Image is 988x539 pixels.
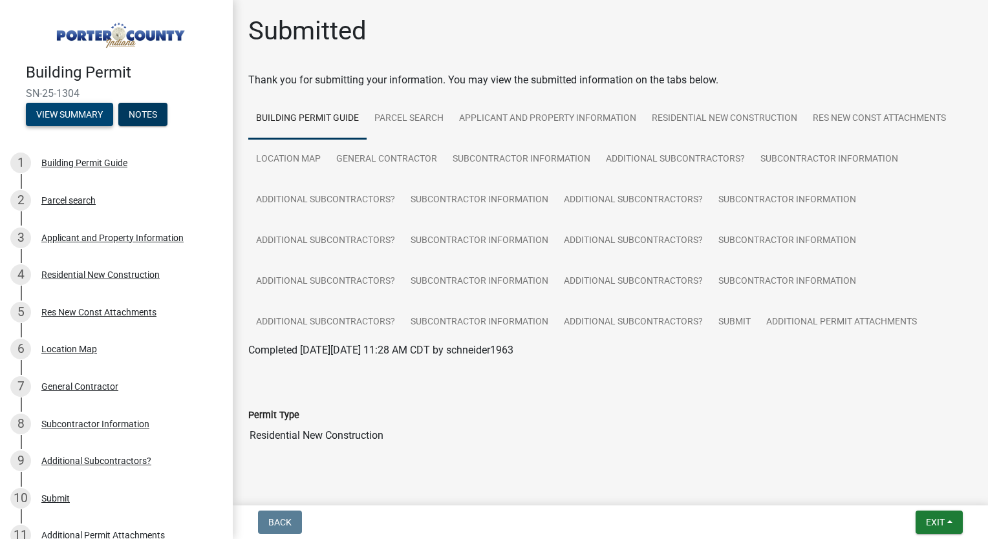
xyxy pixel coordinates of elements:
img: Porter County, Indiana [26,14,212,50]
div: 10 [10,488,31,509]
a: Subcontractor Information [711,261,864,302]
span: Completed [DATE][DATE] 11:28 AM CDT by schneider1963 [248,344,513,356]
h1: Submitted [248,16,367,47]
a: Subcontractor Information [445,139,598,180]
div: Parcel search [41,196,96,205]
a: Additional Permit Attachments [758,302,925,343]
div: Additional Subcontractors? [41,456,151,465]
button: View Summary [26,103,113,126]
a: Parcel search [367,98,451,140]
div: Building Permit Guide [41,158,127,167]
div: 8 [10,414,31,434]
span: Back [268,517,292,527]
a: Additional Subcontractors? [556,180,711,221]
button: Exit [916,511,963,534]
a: Subcontractor Information [403,180,556,221]
a: Res New Const Attachments [805,98,954,140]
div: 5 [10,302,31,322]
a: Subcontractor Information [403,261,556,302]
a: General Contractor [328,139,445,180]
a: Additional Subcontractors? [556,302,711,343]
a: Submit [711,302,758,343]
wm-modal-confirm: Summary [26,110,113,120]
div: 6 [10,339,31,359]
div: 9 [10,450,31,471]
h4: Building Permit [26,63,222,82]
div: 7 [10,376,31,397]
div: General Contractor [41,382,118,391]
a: Applicant and Property Information [451,98,644,140]
a: Additional Subcontractors? [556,261,711,302]
div: 1 [10,153,31,173]
a: Additional Subcontractors? [248,220,403,262]
a: Residential New Construction [644,98,805,140]
button: Back [258,511,302,534]
div: 3 [10,227,31,248]
div: Applicant and Property Information [41,233,184,242]
div: 4 [10,264,31,285]
a: Subcontractor Information [711,180,864,221]
a: Building Permit Guide [248,98,367,140]
a: Additional Subcontractors? [248,302,403,343]
label: Permit Type [248,411,299,420]
wm-modal-confirm: Notes [118,110,167,120]
a: Subcontractor Information [403,220,556,262]
a: Location Map [248,139,328,180]
div: Residential New Construction [41,270,160,279]
div: Subcontractor Information [41,419,149,428]
a: Additional Subcontractors? [598,139,753,180]
div: Location Map [41,344,97,354]
a: Subcontractor Information [753,139,906,180]
a: Subcontractor Information [711,220,864,262]
a: Subcontractor Information [403,302,556,343]
div: Res New Const Attachments [41,308,156,317]
button: Notes [118,103,167,126]
div: 2 [10,190,31,211]
div: Thank you for submitting your information. You may view the submitted information on the tabs below. [248,72,972,88]
a: Additional Subcontractors? [556,220,711,262]
div: Submit [41,494,70,503]
a: Additional Subcontractors? [248,261,403,302]
span: Exit [926,517,945,527]
a: Additional Subcontractors? [248,180,403,221]
span: SN-25-1304 [26,87,207,100]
